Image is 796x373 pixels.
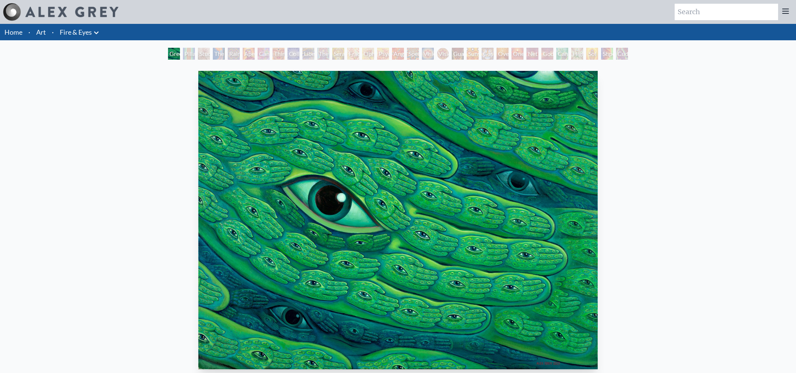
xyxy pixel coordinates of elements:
[243,48,255,60] div: Aperture
[198,48,210,60] div: Study for the Great Turn
[60,27,92,37] a: Fire & Eyes
[541,48,553,60] div: Godself
[571,48,583,60] div: Higher Vision
[675,4,778,20] input: Search
[467,48,479,60] div: Sunyata
[407,48,419,60] div: Spectral Lotus
[586,48,598,60] div: Sol Invictus
[258,48,270,60] div: Cannabis Sutra
[287,48,299,60] div: Collective Vision
[25,24,33,40] li: ·
[317,48,329,60] div: The Seer
[422,48,434,60] div: Vision Crystal
[437,48,449,60] div: Vision [PERSON_NAME]
[362,48,374,60] div: Ophanic Eyelash
[482,48,494,60] div: Cosmic Elf
[228,48,240,60] div: Rainbow Eye Ripple
[183,48,195,60] div: Pillar of Awareness
[601,48,613,60] div: Shpongled
[49,24,57,40] li: ·
[347,48,359,60] div: Fractal Eyes
[332,48,344,60] div: Seraphic Transport Docking on the Third Eye
[36,27,46,37] a: Art
[302,48,314,60] div: Liberation Through Seeing
[168,48,180,60] div: Green Hand
[616,48,628,60] div: Cuddle
[273,48,284,60] div: Third Eye Tears of Joy
[526,48,538,60] div: Net of Being
[452,48,464,60] div: Guardian of Infinite Vision
[512,48,523,60] div: One
[556,48,568,60] div: Cannafist
[377,48,389,60] div: Psychomicrograph of a Fractal Paisley Cherub Feather Tip
[213,48,225,60] div: The Torch
[392,48,404,60] div: Angel Skin
[4,28,22,36] a: Home
[198,71,598,369] img: Green-Hand-2023-Alex-Grey-watermarked.jpg
[497,48,509,60] div: Oversoul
